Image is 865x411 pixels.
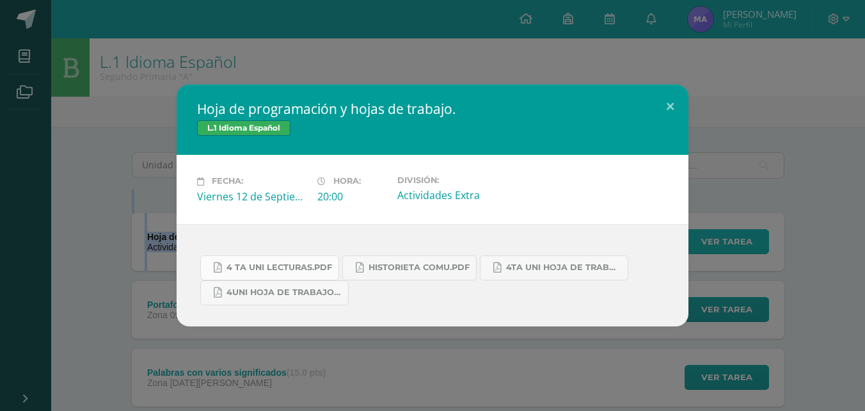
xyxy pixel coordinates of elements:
[197,189,307,204] div: Viernes 12 de Septiembre
[197,100,668,118] h2: Hoja de programación y hojas de trabajo.
[369,262,470,273] span: historieta comu.pdf
[397,188,507,202] div: Actividades Extra
[317,189,387,204] div: 20:00
[652,85,688,128] button: Close (Esc)
[212,177,243,186] span: Fecha:
[200,255,339,280] a: 4 ta uni lecturas.pdf
[226,287,342,298] span: 4UNI hoja de trabajo COMU.pdf
[226,262,332,273] span: 4 ta uni lecturas.pdf
[333,177,361,186] span: Hora:
[397,175,507,185] label: División:
[342,255,477,280] a: historieta comu.pdf
[506,262,621,273] span: 4ta uni hoja de trabajo comu.pdf
[197,120,290,136] span: L.1 Idioma Español
[480,255,628,280] a: 4ta uni hoja de trabajo comu.pdf
[200,280,349,305] a: 4UNI hoja de trabajo COMU.pdf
